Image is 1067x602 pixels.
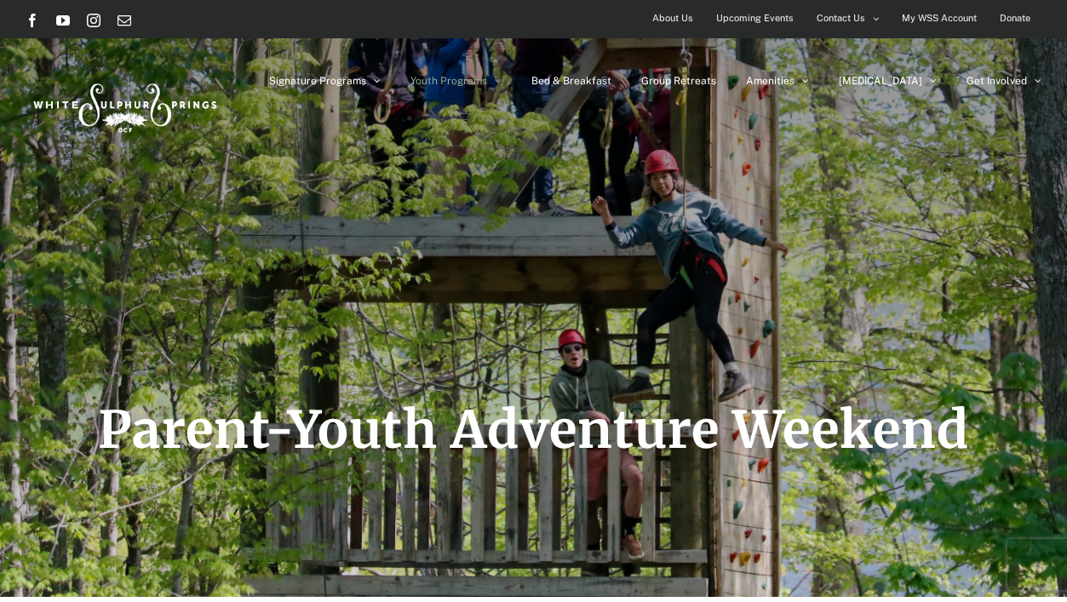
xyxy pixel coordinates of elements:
span: Upcoming Events [716,6,794,31]
span: Bed & Breakfast [531,76,611,86]
span: Group Retreats [641,76,716,86]
img: White Sulphur Springs Logo [26,65,221,145]
span: Donate [1000,6,1030,31]
span: Signature Programs [269,76,366,86]
a: YouTube [56,14,70,27]
a: [MEDICAL_DATA] [839,38,937,123]
span: Contact Us [817,6,865,31]
a: Bed & Breakfast [531,38,611,123]
span: [MEDICAL_DATA] [839,76,922,86]
span: About Us [652,6,693,31]
a: Instagram [87,14,100,27]
span: My WSS Account [902,6,977,31]
a: Youth Programs [410,38,502,123]
a: Email [118,14,131,27]
span: Get Involved [967,76,1027,86]
a: Group Retreats [641,38,716,123]
a: Facebook [26,14,39,27]
span: Youth Programs [410,76,487,86]
span: Amenities [746,76,795,86]
nav: Main Menu [269,38,1041,123]
a: Amenities [746,38,809,123]
a: Get Involved [967,38,1041,123]
span: Parent-Youth Adventure Weekend [98,398,969,462]
a: Signature Programs [269,38,381,123]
